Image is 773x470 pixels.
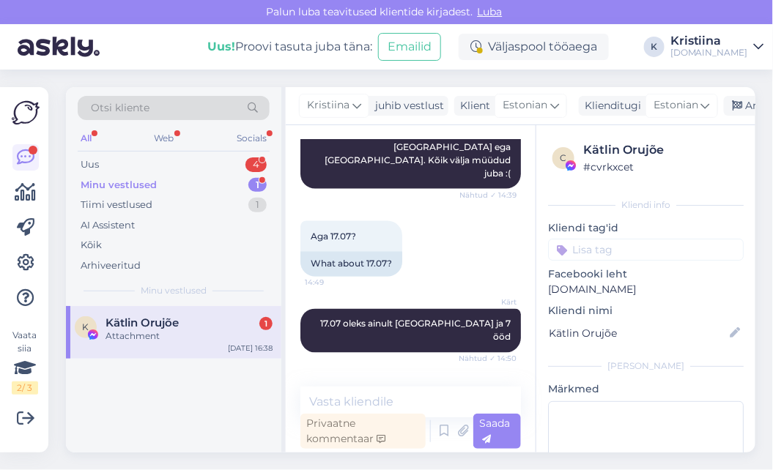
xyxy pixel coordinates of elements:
[234,129,270,148] div: Socials
[670,35,748,47] div: Kristiina
[207,40,235,53] b: Uus!
[12,99,40,127] img: Askly Logo
[12,381,38,395] div: 2 / 3
[91,100,149,116] span: Otsi kliente
[548,266,744,282] p: Facebooki leht
[579,98,641,113] div: Klienditugi
[81,218,135,233] div: AI Assistent
[325,115,513,179] span: Tere, paraku ei [PERSON_NAME] pakkuda 16.07 väljumisega Türgit ei [GEOGRAPHIC_DATA] ega [GEOGRAPH...
[548,198,744,212] div: Kliendi info
[259,317,273,330] div: 1
[311,231,356,242] span: Aga 17.07?
[548,282,744,297] p: [DOMAIN_NAME]
[81,157,99,172] div: Uus
[81,258,141,273] div: Arhiveeritud
[83,321,89,332] span: K
[78,129,95,148] div: All
[548,220,744,236] p: Kliendi tag'id
[503,97,547,113] span: Estonian
[654,97,698,113] span: Estonian
[207,38,372,56] div: Proovi tasuta juba täna:
[378,33,441,61] button: Emailid
[81,178,157,193] div: Minu vestlused
[152,129,177,148] div: Web
[320,318,513,343] span: 17.07 oleks ainult [GEOGRAPHIC_DATA] ja 7 ööd
[462,297,517,308] span: Kärt
[548,303,744,318] p: Kliendi nimi
[300,252,402,277] div: What about 17.07?
[548,239,744,261] input: Lisa tag
[670,47,748,59] div: [DOMAIN_NAME]
[305,277,360,288] span: 14:49
[548,381,744,397] p: Märkmed
[548,359,744,373] div: [PERSON_NAME]
[245,157,267,172] div: 4
[583,159,739,175] div: # cvrkxcet
[583,141,739,159] div: Kätlin Orujõe
[459,190,517,201] span: Nähtud ✓ 14:39
[307,97,349,113] span: Kristiina
[459,354,517,365] span: Nähtud ✓ 14:50
[670,35,764,59] a: Kristiina[DOMAIN_NAME]
[81,238,102,253] div: Kõik
[248,178,267,193] div: 1
[549,325,727,341] input: Lisa nimi
[473,5,507,18] span: Luba
[459,34,609,60] div: Väljaspool tööaega
[248,198,267,212] div: 1
[369,98,444,113] div: juhib vestlust
[454,98,490,113] div: Klient
[106,329,273,343] div: Attachment
[561,152,567,163] span: c
[479,417,510,445] span: Saada
[12,329,38,395] div: Vaata siia
[106,316,179,329] span: Kätlin Orujõe
[141,284,207,297] span: Minu vestlused
[644,37,665,57] div: K
[228,343,273,354] div: [DATE] 16:38
[81,198,152,212] div: Tiimi vestlused
[300,414,426,449] div: Privaatne kommentaar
